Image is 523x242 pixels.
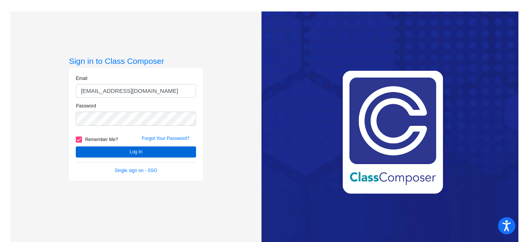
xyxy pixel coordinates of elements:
span: Remember Me? [85,135,118,144]
label: Password [76,102,96,109]
button: Log In [76,146,196,158]
a: Forgot Your Password? [142,136,190,141]
h3: Sign in to Class Composer [69,56,203,66]
a: Single sign on - SSO [114,168,157,173]
label: Email [76,75,87,82]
